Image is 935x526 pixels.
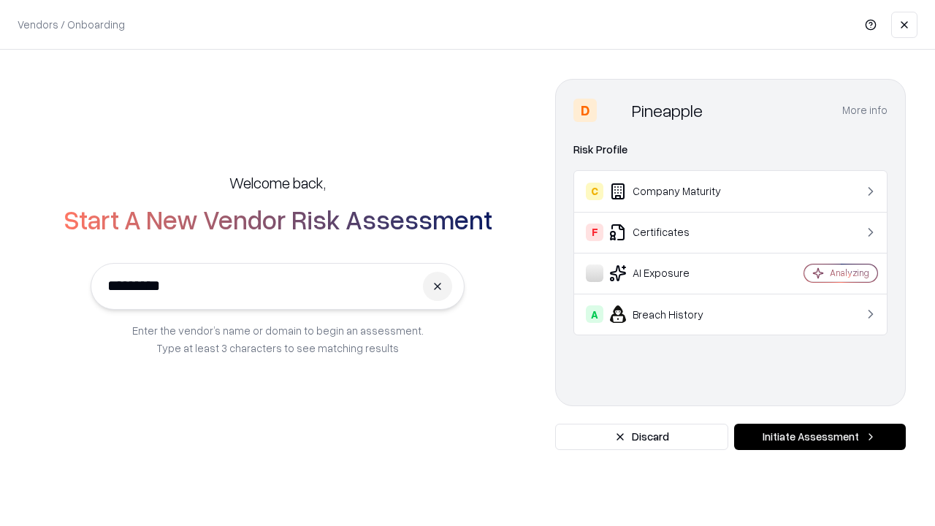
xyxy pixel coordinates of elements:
[586,183,760,200] div: Company Maturity
[830,267,869,279] div: Analyzing
[586,305,603,323] div: A
[229,172,326,193] h5: Welcome back,
[586,264,760,282] div: AI Exposure
[734,424,906,450] button: Initiate Assessment
[603,99,626,122] img: Pineapple
[632,99,703,122] div: Pineapple
[586,224,603,241] div: F
[132,321,424,357] p: Enter the vendor’s name or domain to begin an assessment. Type at least 3 characters to see match...
[586,305,760,323] div: Breach History
[64,205,492,234] h2: Start A New Vendor Risk Assessment
[842,97,888,123] button: More info
[573,141,888,159] div: Risk Profile
[555,424,728,450] button: Discard
[586,183,603,200] div: C
[586,224,760,241] div: Certificates
[18,17,125,32] p: Vendors / Onboarding
[573,99,597,122] div: D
